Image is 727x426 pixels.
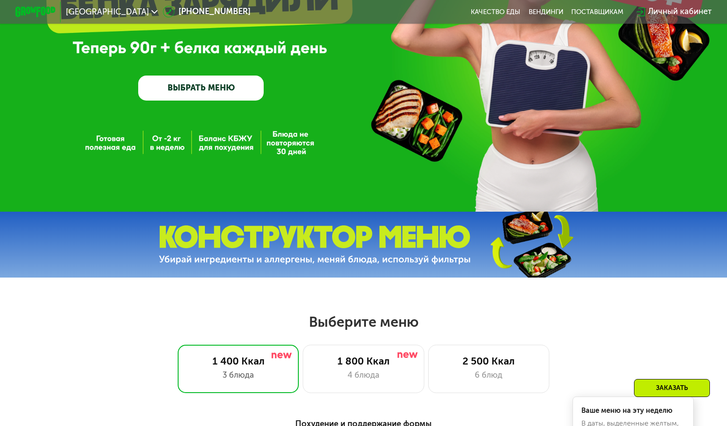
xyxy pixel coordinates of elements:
[581,407,684,414] div: Ваше меню на эту неделю
[313,355,413,368] div: 1 800 Ккал
[648,6,712,18] div: Личный кабинет
[634,379,710,397] div: Заказать
[571,8,623,16] div: поставщикам
[138,76,264,101] a: ВЫБРАТЬ МЕНЮ
[471,8,520,16] a: Качество еды
[188,355,288,368] div: 1 400 Ккал
[163,6,251,18] a: [PHONE_NUMBER]
[439,369,539,382] div: 6 блюд
[188,369,288,382] div: 3 блюда
[66,8,149,16] span: [GEOGRAPHIC_DATA]
[32,313,695,331] h2: Выберите меню
[313,369,413,382] div: 4 блюда
[529,8,563,16] a: Вендинги
[439,355,539,368] div: 2 500 Ккал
